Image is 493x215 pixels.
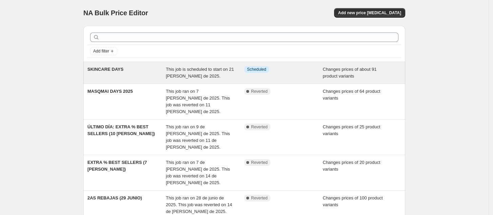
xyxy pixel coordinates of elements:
span: Changes prices of 25 product variants [323,124,381,136]
span: This job ran on 7 [PERSON_NAME] de 2025. This job was reverted on 11 [PERSON_NAME] de 2025. [166,89,230,114]
span: This job ran on 28 de junio de 2025. This job was reverted on 14 de [PERSON_NAME] de 2025. [166,195,232,214]
span: Add filter [93,48,109,54]
span: Reverted [251,89,268,94]
span: Changes prices of 100 product variants [323,195,383,207]
span: NA Bulk Price Editor [83,9,148,17]
span: Add new price [MEDICAL_DATA] [338,10,401,16]
span: Changes prices of 64 product variants [323,89,381,101]
span: Changes prices of 20 product variants [323,160,381,172]
span: This job is scheduled to start on 21 [PERSON_NAME] de 2025. [166,67,234,79]
span: Scheduled [247,67,266,72]
span: This job ran on 9 de [PERSON_NAME] de 2025. This job was reverted on 11 de [PERSON_NAME] de 2025. [166,124,230,150]
span: EXTRA % BEST SELLERS (7 [PERSON_NAME]) [87,160,147,172]
span: This job ran on 7 de [PERSON_NAME] de 2025. This job was reverted on 14 de [PERSON_NAME] de 2025. [166,160,230,185]
span: Changes prices of about 91 product variants [323,67,377,79]
span: 2AS REBAJAS (29 JUNIO) [87,195,142,200]
span: MASQMAI DAYS 2025 [87,89,133,94]
span: SKINCARE DAYS [87,67,123,72]
button: Add filter [90,47,117,55]
span: Reverted [251,124,268,130]
span: Reverted [251,195,268,201]
span: ÚLTIMO DÍA: EXTRA % BEST SELLERS (10 [PERSON_NAME]) [87,124,155,136]
button: Add new price [MEDICAL_DATA] [334,8,405,18]
span: Reverted [251,160,268,165]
